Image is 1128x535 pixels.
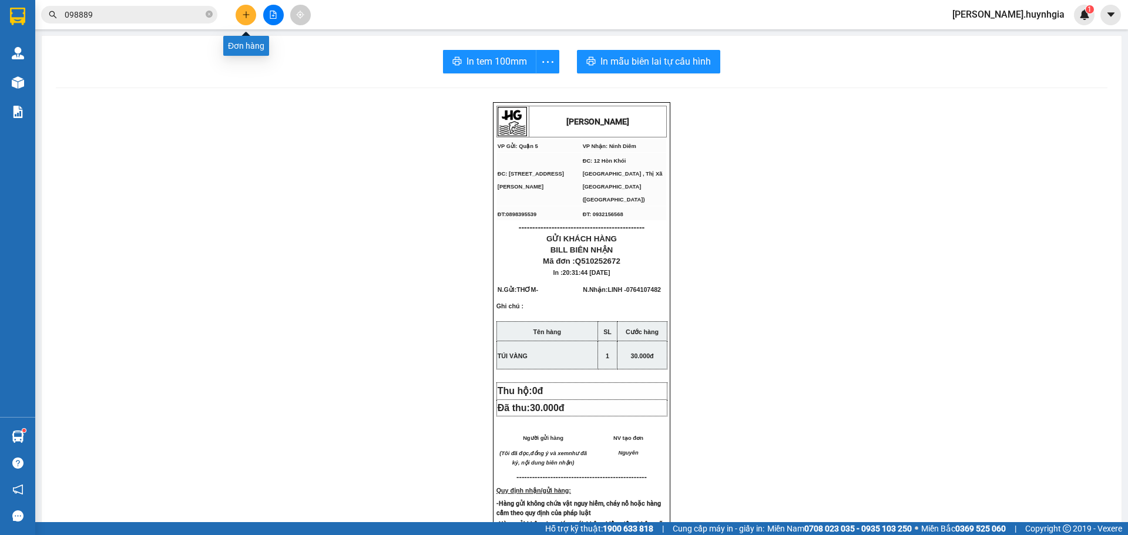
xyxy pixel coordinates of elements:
span: 1 [1087,5,1092,14]
span: copyright [1063,524,1071,533]
span: | [662,522,664,535]
span: Người gửi hàng [523,435,563,441]
span: Cung cấp máy in - giấy in: [673,522,764,535]
span: caret-down [1106,9,1116,20]
span: | [1015,522,1016,535]
button: file-add [263,5,284,25]
img: warehouse-icon [12,76,24,89]
span: question-circle [12,457,23,469]
span: ĐT: 0932156568 [583,211,623,217]
span: N.Nhận: [583,286,661,293]
span: --- [516,473,524,482]
span: In : [553,269,610,276]
span: Nguyên [618,450,638,456]
span: Đã thu: [498,403,565,413]
span: Đã thu : [9,76,42,88]
strong: [PERSON_NAME] [566,117,629,126]
span: search [49,11,57,19]
span: In tem 100mm [466,54,527,69]
button: plus [236,5,256,25]
span: Mã đơn : [543,257,620,265]
span: - [536,286,538,293]
span: ----------------------------------------------- [524,473,647,482]
span: plus [242,11,250,19]
button: more [536,50,559,73]
strong: 1900 633 818 [603,524,653,533]
span: file-add [269,11,277,19]
div: 30.000 [9,76,78,103]
button: printerIn tem 100mm [443,50,536,73]
span: VP Gửi: Quận 5 [498,143,538,149]
span: N.Gửi: [498,286,538,293]
span: aim [296,11,304,19]
img: warehouse-icon [12,47,24,59]
span: 0764107482 [626,286,661,293]
strong: Quy định nhận/gửi hàng: [496,487,571,494]
span: ĐT:0898395539 [498,211,536,217]
button: aim [290,5,311,25]
span: close-circle [206,11,213,18]
em: (Tôi đã đọc,đồng ý và xem [499,450,569,456]
img: solution-icon [12,106,24,118]
span: LINH - [607,286,661,293]
span: 1 [606,352,609,359]
span: Hỗ trợ kỹ thuật: [545,522,653,535]
em: như đã ký, nội dung biên nhận) [512,450,587,466]
span: Gửi: [10,11,28,23]
button: caret-down [1100,5,1121,25]
span: message [12,510,23,521]
span: ĐC: [STREET_ADDRESS][PERSON_NAME] [498,171,564,190]
span: Miền Bắc [921,522,1006,535]
div: THƠM [10,24,76,38]
img: logo-vxr [10,8,25,25]
span: 30.000đ [530,403,565,413]
strong: SL [603,328,612,335]
input: Tìm tên, số ĐT hoặc mã đơn [65,8,203,21]
span: NV tạo đơn [613,435,643,441]
span: BILL BIÊN NHẬN [550,245,613,254]
span: VP Nhận: Ninh Diêm [583,143,636,149]
strong: 0369 525 060 [955,524,1006,533]
span: Nhận: [84,11,112,23]
div: Quận 5 [10,10,76,24]
sup: 1 [1086,5,1094,14]
span: 30.000đ [630,352,653,359]
strong: -Hàng gửi không chứa vật nguy hiểm, cháy nổ hoặc hàng cấm theo quy định của pháp luật [496,500,661,517]
span: ⚪️ [915,526,918,531]
img: logo [498,107,527,136]
span: close-circle [206,9,213,21]
strong: Cước hàng [626,328,659,335]
div: Ninh Diêm [84,10,166,38]
span: notification [12,484,23,495]
div: LINH [84,38,166,52]
span: GỬI KHÁCH HÀNG [546,234,617,243]
span: ---------------------------------------------- [519,223,644,232]
span: ĐC: 12 Hòn Khói [GEOGRAPHIC_DATA] , Thị Xã [GEOGRAPHIC_DATA] ([GEOGRAPHIC_DATA]) [583,158,663,203]
span: TÚI VÀNG [498,352,528,359]
div: 0764107482 [84,52,166,69]
span: Q510252672 [575,257,620,265]
img: icon-new-feature [1079,9,1090,20]
span: 0đ [532,386,543,396]
span: In mẫu biên lai tự cấu hình [600,54,711,69]
span: [PERSON_NAME].huynhgia [943,7,1074,22]
div: Đơn hàng [223,36,269,56]
span: Thu hộ: [498,386,548,396]
sup: 1 [22,429,26,432]
span: Ghi chú : [496,302,523,319]
img: warehouse-icon [12,430,24,443]
span: 20:31:44 [DATE] [563,269,610,276]
span: Miền Nam [767,522,912,535]
button: printerIn mẫu biên lai tự cấu hình [577,50,720,73]
span: more [536,55,559,69]
strong: Tên hàng [533,328,561,335]
span: printer [586,56,596,68]
strong: 0708 023 035 - 0935 103 250 [804,524,912,533]
span: THƠM [516,286,536,293]
span: printer [452,56,462,68]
